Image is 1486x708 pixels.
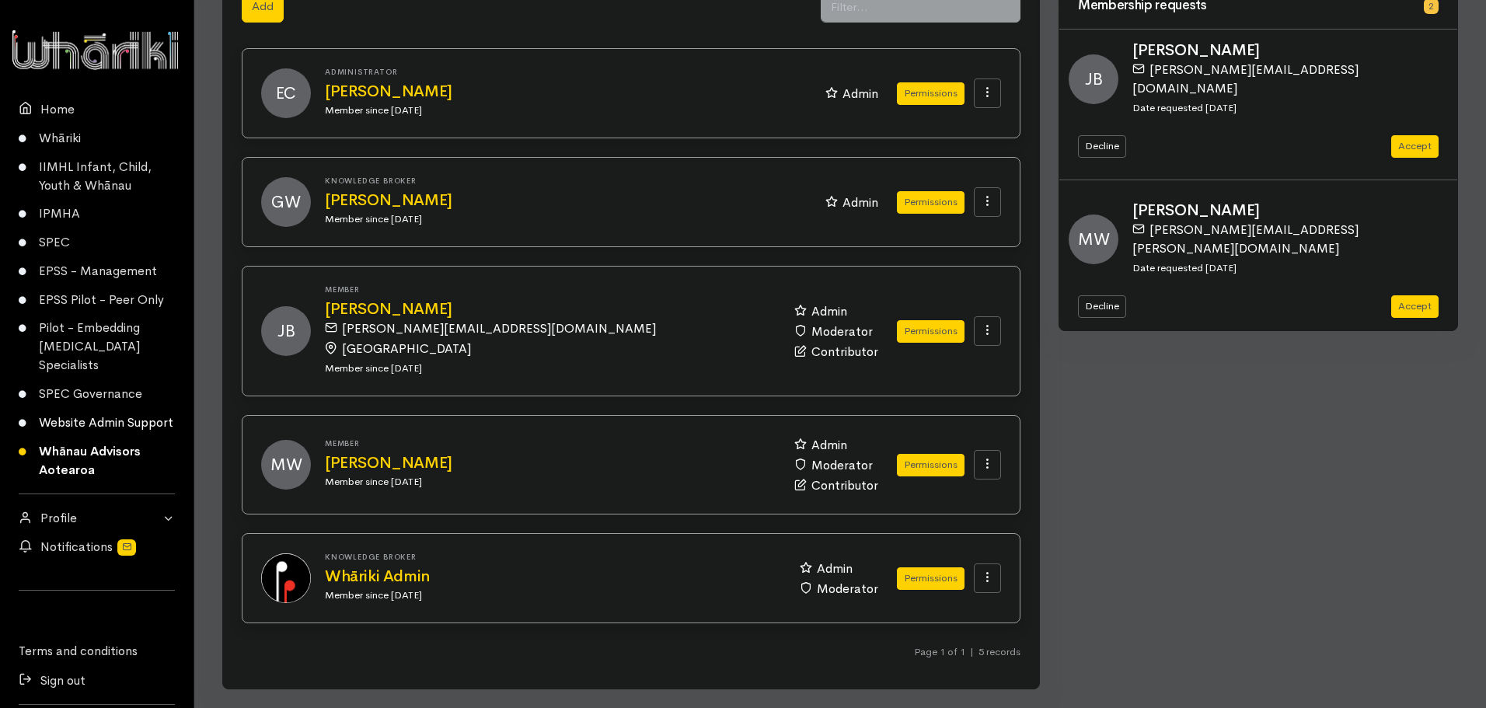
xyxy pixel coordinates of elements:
div: Contributor [794,475,878,495]
div: Moderator [800,578,878,598]
h6: Knowledge Broker [325,176,807,185]
iframe: LinkedIn Embedded Content [66,600,128,619]
h2: [PERSON_NAME] [1132,202,1448,219]
span: GW [261,177,311,227]
a: [PERSON_NAME] [325,83,807,100]
a: [PERSON_NAME] [325,455,776,472]
span: MW [1069,214,1118,264]
button: Permissions [897,320,965,343]
span: | [970,645,974,658]
a: [PERSON_NAME] [325,192,807,209]
small: Member since [DATE] [325,588,422,602]
span: EC [261,68,311,118]
div: Moderator [794,321,878,341]
a: Whāriki Admin [325,568,781,585]
small: Member since [DATE] [325,103,422,117]
div: Admin [800,558,878,578]
button: Permissions [897,191,965,214]
small: Date requested [DATE] [1132,261,1237,274]
small: Member since [DATE] [325,475,422,488]
h6: Member [325,285,776,294]
h6: Member [325,439,776,448]
div: [GEOGRAPHIC_DATA] [325,338,766,358]
button: Permissions [897,567,965,590]
h2: [PERSON_NAME] [1132,42,1448,59]
small: Member since [DATE] [325,212,422,225]
button: Permissions [897,454,965,476]
h6: Administrator [325,68,807,76]
h6: Knowledge Broker [325,553,781,561]
div: Contributor [794,341,878,361]
div: Admin [825,192,878,212]
div: Admin [794,434,878,455]
a: [PERSON_NAME] [325,301,776,318]
button: Permissions [897,82,965,105]
div: [PERSON_NAME][EMAIL_ADDRESS][PERSON_NAME][DOMAIN_NAME] [1132,219,1439,258]
div: [PERSON_NAME][EMAIL_ADDRESS][DOMAIN_NAME] [1132,59,1439,98]
small: Page 1 of 1 5 records [914,645,1020,658]
span: JB [261,306,311,356]
div: Admin [794,301,878,321]
button: Accept [1391,295,1439,318]
button: Decline [1078,295,1126,318]
small: Member since [DATE] [325,361,422,375]
span: MW [261,440,311,490]
img: 65e24b95-2010-4076-bb95-7fcd263df496.jpg [261,553,311,603]
button: Accept [1391,135,1439,158]
div: Admin [825,83,878,103]
span: JB [1069,54,1118,104]
button: Decline [1078,135,1126,158]
div: Moderator [794,455,878,475]
small: Date requested [DATE] [1132,101,1237,114]
div: [PERSON_NAME][EMAIL_ADDRESS][DOMAIN_NAME] [325,318,766,338]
